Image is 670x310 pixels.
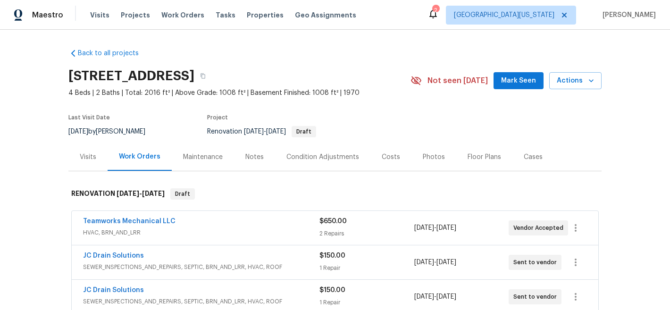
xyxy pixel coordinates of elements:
span: [DATE] [436,293,456,300]
span: Visits [90,10,109,20]
h2: [STREET_ADDRESS] [68,71,194,81]
div: Cases [524,152,543,162]
span: - [117,190,165,197]
span: Last Visit Date [68,115,110,120]
span: [DATE] [436,225,456,231]
span: [DATE] [244,128,264,135]
span: Geo Assignments [295,10,356,20]
span: [DATE] [436,259,456,266]
span: [DATE] [414,293,434,300]
span: Project [207,115,228,120]
span: 4 Beds | 2 Baths | Total: 2016 ft² | Above Grade: 1008 ft² | Basement Finished: 1008 ft² | 1970 [68,88,410,98]
span: - [414,258,456,267]
div: 2 Repairs [319,229,414,238]
div: 1 Repair [319,298,414,307]
div: Costs [382,152,400,162]
h6: RENOVATION [71,188,165,200]
span: Renovation [207,128,316,135]
a: JC Drain Solutions [83,252,144,259]
span: Maestro [32,10,63,20]
span: Work Orders [161,10,204,20]
span: Not seen [DATE] [427,76,488,85]
span: [DATE] [414,259,434,266]
span: [DATE] [266,128,286,135]
span: - [414,223,456,233]
span: Draft [171,189,194,199]
div: Visits [80,152,96,162]
div: Notes [245,152,264,162]
span: [DATE] [414,225,434,231]
span: SEWER_INSPECTIONS_AND_REPAIRS, SEPTIC, BRN_AND_LRR, HVAC, ROOF [83,297,319,306]
span: Vendor Accepted [513,223,567,233]
span: Projects [121,10,150,20]
div: Floor Plans [468,152,501,162]
span: Draft [293,129,315,134]
span: [PERSON_NAME] [599,10,656,20]
div: 1 Repair [319,263,414,273]
span: Sent to vendor [513,292,561,302]
span: Actions [557,75,594,87]
div: Condition Adjustments [286,152,359,162]
a: Teamworks Mechanical LLC [83,218,176,225]
span: [DATE] [117,190,139,197]
span: Tasks [216,12,235,18]
button: Mark Seen [494,72,544,90]
button: Copy Address [194,67,211,84]
span: [DATE] [68,128,88,135]
span: Sent to vendor [513,258,561,267]
span: [DATE] [142,190,165,197]
div: RENOVATION [DATE]-[DATE]Draft [68,179,602,209]
span: Mark Seen [501,75,536,87]
a: Back to all projects [68,49,159,58]
div: Work Orders [119,152,160,161]
span: $650.00 [319,218,347,225]
span: $150.00 [319,252,345,259]
span: Properties [247,10,284,20]
span: SEWER_INSPECTIONS_AND_REPAIRS, SEPTIC, BRN_AND_LRR, HVAC, ROOF [83,262,319,272]
span: [GEOGRAPHIC_DATA][US_STATE] [454,10,554,20]
span: $150.00 [319,287,345,293]
span: - [244,128,286,135]
span: HVAC, BRN_AND_LRR [83,228,319,237]
div: 2 [432,6,439,15]
div: Photos [423,152,445,162]
div: Maintenance [183,152,223,162]
a: JC Drain Solutions [83,287,144,293]
div: by [PERSON_NAME] [68,126,157,137]
span: - [414,292,456,302]
button: Actions [549,72,602,90]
